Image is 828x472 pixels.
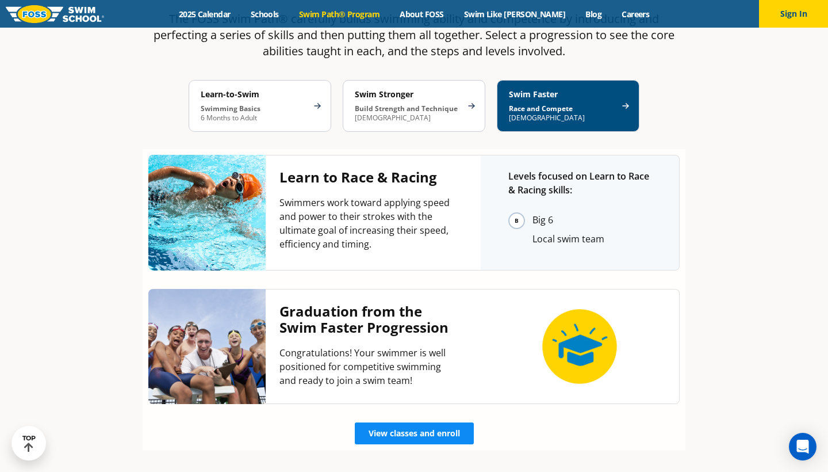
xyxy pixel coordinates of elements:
[789,433,816,460] div: Open Intercom Messenger
[532,231,651,247] li: Local swim team
[6,5,104,23] img: FOSS Swim School Logo
[532,212,651,230] li: Big 6
[279,346,453,387] p: Congratulations! Your swimmer is well positioned for competitive swimming and ready to join a swi...
[201,89,308,100] h4: Learn-to-Swim
[279,169,453,185] h4: Learn to Race & Racing
[509,104,573,113] strong: Race and Compete
[279,303,453,336] h4: Graduation from the Swim Faster Progression
[201,104,308,123] p: 6 Months to Adult
[279,196,453,251] p: Swimmers work toward applying speed and power to their strokes with the ultimate goal of increasi...
[355,89,462,100] h4: Swim Stronger
[22,435,36,452] div: TOP
[168,9,240,20] a: 2025 Calendar
[390,9,454,20] a: About FOSS
[355,422,474,444] a: View classes and enroll
[240,9,289,20] a: Schools
[509,89,616,100] h4: Swim Faster
[536,303,623,390] img: icon-graduation-circle
[509,104,616,123] p: [DEMOGRAPHIC_DATA]
[289,9,389,20] a: Swim Path® Program
[576,9,612,20] a: Blog
[355,104,462,123] p: [DEMOGRAPHIC_DATA]
[143,11,685,59] p: The FOSS Swim Path® carefully builds swimming ability and competence by introducing and perfectin...
[369,429,460,437] span: View classes and enroll
[454,9,576,20] a: Swim Like [PERSON_NAME]
[508,169,651,197] p: Levels focused on Learn to Race & Racing skills:
[612,9,660,20] a: Careers
[201,104,260,113] strong: Swimming Basics
[355,104,458,113] strong: Build Strength and Technique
